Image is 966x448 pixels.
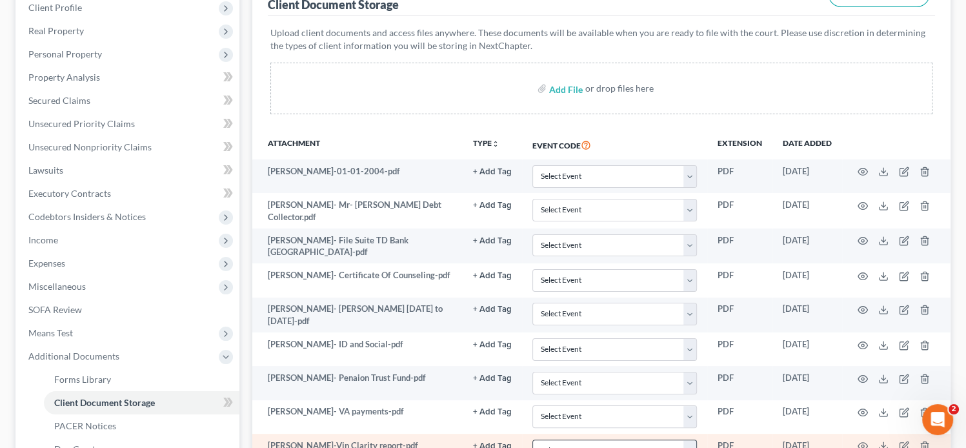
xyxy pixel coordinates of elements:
span: Income [28,234,58,245]
td: PDF [707,263,772,297]
i: unfold_more [492,140,499,148]
a: Client Document Storage [44,391,239,414]
button: + Add Tag [473,201,512,210]
a: Unsecured Priority Claims [18,112,239,136]
a: PACER Notices [44,414,239,438]
td: [DATE] [772,400,842,434]
td: PDF [707,193,772,229]
a: + Add Tag [473,199,512,211]
button: + Add Tag [473,374,512,383]
a: + Add Tag [473,303,512,315]
span: Unsecured Priority Claims [28,118,135,129]
span: Real Property [28,25,84,36]
a: Secured Claims [18,89,239,112]
td: PDF [707,366,772,400]
a: + Add Tag [473,165,512,178]
span: Client Profile [28,2,82,13]
span: Additional Documents [28,351,119,361]
td: [DATE] [772,193,842,229]
span: Means Test [28,327,73,338]
td: [PERSON_NAME]- Mr- [PERSON_NAME] Debt Collector.pdf [252,193,463,229]
td: [PERSON_NAME]- Penaion Trust Fund-pdf [252,366,463,400]
td: PDF [707,298,772,333]
span: Client Document Storage [54,397,155,408]
span: Executory Contracts [28,188,111,199]
td: [PERSON_NAME]-01-01-2004-pdf [252,159,463,193]
td: [DATE] [772,366,842,400]
span: Miscellaneous [28,281,86,292]
button: + Add Tag [473,168,512,176]
td: [DATE] [772,263,842,297]
a: Executory Contracts [18,182,239,205]
td: [PERSON_NAME]- Certificate Of Counseling-pdf [252,263,463,297]
a: Lawsuits [18,159,239,182]
span: Property Analysis [28,72,100,83]
td: [DATE] [772,332,842,366]
a: Forms Library [44,368,239,391]
span: Forms Library [54,374,111,385]
span: Secured Claims [28,95,90,106]
a: + Add Tag [473,338,512,351]
span: Codebtors Insiders & Notices [28,211,146,222]
td: [PERSON_NAME]- VA payments-pdf [252,400,463,434]
span: Unsecured Nonpriority Claims [28,141,152,152]
th: Date added [772,130,842,159]
td: [DATE] [772,229,842,264]
td: PDF [707,229,772,264]
th: Extension [707,130,772,159]
td: PDF [707,332,772,366]
button: + Add Tag [473,408,512,416]
th: Attachment [252,130,463,159]
td: [PERSON_NAME]- ID and Social-pdf [252,332,463,366]
a: + Add Tag [473,269,512,281]
a: + Add Tag [473,372,512,384]
span: 2 [949,404,959,414]
span: PACER Notices [54,420,116,431]
td: [DATE] [772,159,842,193]
button: + Add Tag [473,237,512,245]
td: [DATE] [772,298,842,333]
p: Upload client documents and access files anywhere. These documents will be available when you are... [270,26,932,52]
iframe: Intercom live chat [922,404,953,435]
span: SOFA Review [28,304,82,315]
a: Property Analysis [18,66,239,89]
span: Personal Property [28,48,102,59]
span: Expenses [28,258,65,269]
button: + Add Tag [473,272,512,280]
td: PDF [707,400,772,434]
th: Event Code [522,130,707,159]
td: [PERSON_NAME]- File Suite TD Bank [GEOGRAPHIC_DATA]-pdf [252,229,463,264]
span: Lawsuits [28,165,63,176]
a: + Add Tag [473,234,512,247]
button: TYPEunfold_more [473,139,499,148]
div: or drop files here [585,82,654,95]
button: + Add Tag [473,341,512,349]
a: Unsecured Nonpriority Claims [18,136,239,159]
button: + Add Tag [473,305,512,314]
td: PDF [707,159,772,193]
td: [PERSON_NAME]- [PERSON_NAME] [DATE] to [DATE]-pdf [252,298,463,333]
a: SOFA Review [18,298,239,321]
a: + Add Tag [473,405,512,418]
